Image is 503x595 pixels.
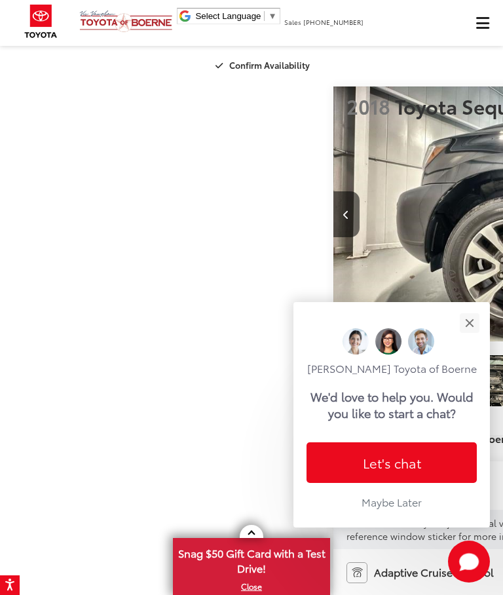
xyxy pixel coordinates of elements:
span: ▼ [268,11,276,21]
button: Toggle Chat Window [448,541,490,583]
span: ​ [264,11,265,21]
a: Select Language​ [195,11,276,21]
img: Adaptive Cruise Control [346,562,367,583]
span: Confirm Availability [229,59,310,71]
button: Close [455,309,483,337]
span: Snag $50 Gift Card with a Test Drive! [174,539,329,579]
p: [PERSON_NAME] Toyota of Boerne [307,361,477,375]
span: Select Language [195,11,261,21]
span: [PHONE_NUMBER] [303,17,363,27]
div: Close[PERSON_NAME] Toyota of BoerneWe'd love to help you. Would you like to start a chat?Let's ch... [293,302,490,528]
p: We'd love to help you. Would you like to start a chat? [310,388,474,421]
button: Maybe Later [307,489,477,514]
img: Vic Vaughan Toyota of Boerne [79,10,173,33]
svg: Start Chat [448,541,490,583]
button: Confirm Availability [208,54,320,77]
button: Previous image [333,191,360,237]
span: Sales [284,17,301,27]
span: Adaptive Cruise Control [374,565,494,580]
span: 2018 [346,92,390,120]
button: Let's chat [307,442,477,483]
